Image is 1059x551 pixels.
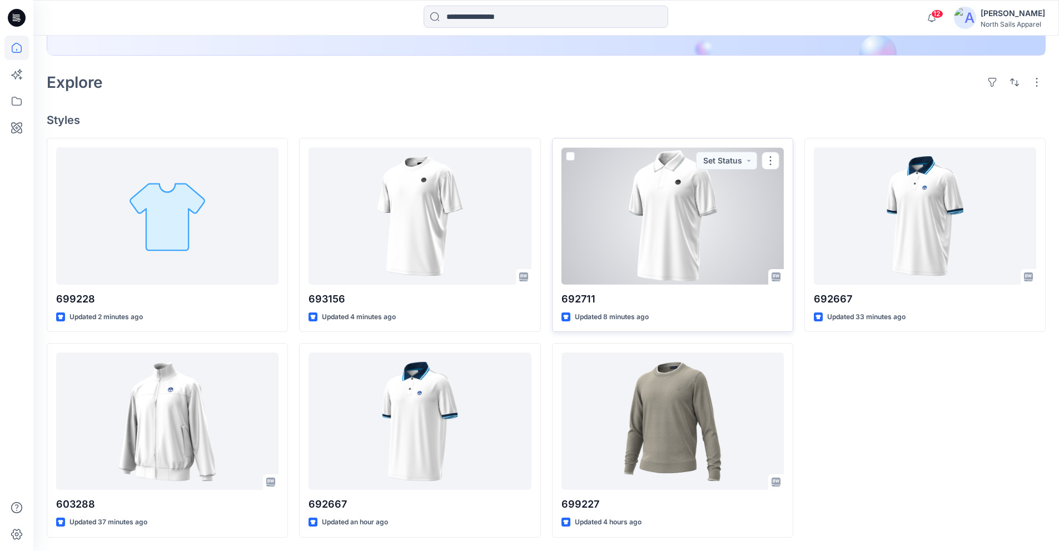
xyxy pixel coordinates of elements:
[981,7,1045,20] div: [PERSON_NAME]
[56,291,279,307] p: 699228
[561,291,784,307] p: 692711
[561,497,784,512] p: 699227
[69,517,147,528] p: Updated 37 minutes ago
[575,311,649,323] p: Updated 8 minutes ago
[814,291,1036,307] p: 692667
[309,353,531,490] a: 692667
[981,20,1045,28] div: North Sails Apparel
[47,113,1046,127] h4: Styles
[56,147,279,285] a: 699228
[561,147,784,285] a: 692711
[814,147,1036,285] a: 692667
[575,517,642,528] p: Updated 4 hours ago
[56,497,279,512] p: 603288
[322,311,396,323] p: Updated 4 minutes ago
[47,73,103,91] h2: Explore
[954,7,976,29] img: avatar
[827,311,906,323] p: Updated 33 minutes ago
[309,291,531,307] p: 693156
[309,147,531,285] a: 693156
[309,497,531,512] p: 692667
[322,517,388,528] p: Updated an hour ago
[931,9,943,18] span: 12
[56,353,279,490] a: 603288
[69,311,143,323] p: Updated 2 minutes ago
[561,353,784,490] a: 699227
